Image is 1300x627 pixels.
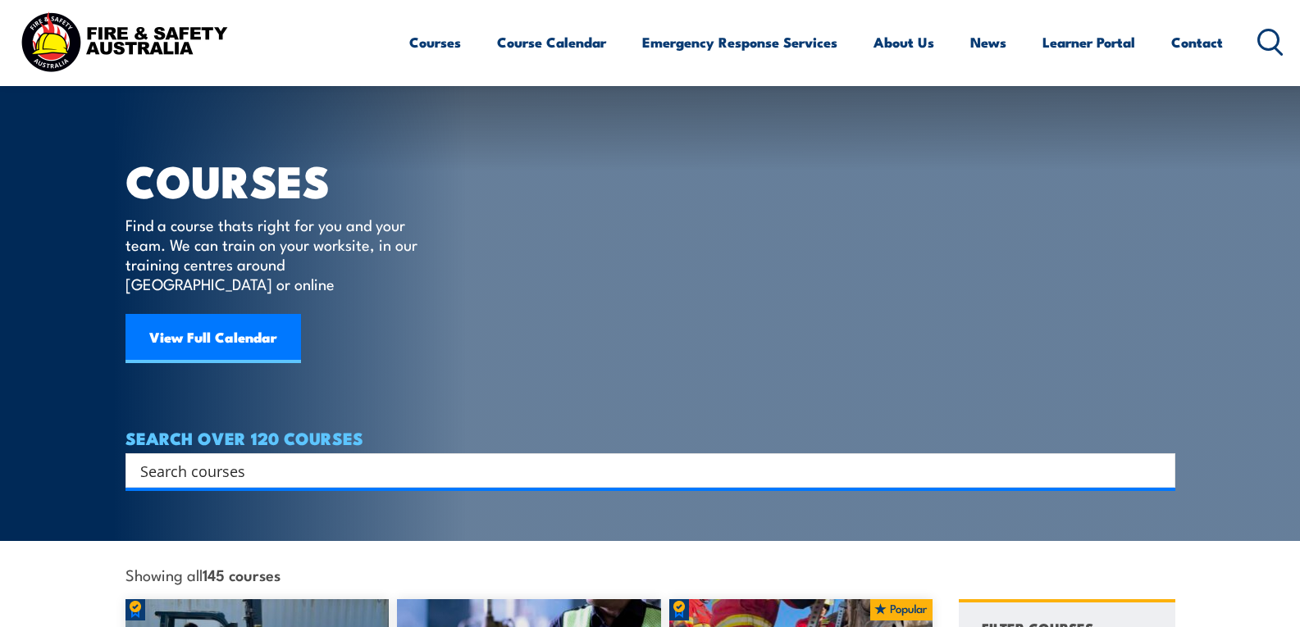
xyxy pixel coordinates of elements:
[125,429,1175,447] h4: SEARCH OVER 120 COURSES
[1147,459,1170,482] button: Search magnifier button
[125,161,441,199] h1: COURSES
[642,20,837,64] a: Emergency Response Services
[144,459,1143,482] form: Search form
[125,314,301,363] a: View Full Calendar
[970,20,1006,64] a: News
[409,20,461,64] a: Courses
[1042,20,1135,64] a: Learner Portal
[497,20,606,64] a: Course Calendar
[125,215,425,293] p: Find a course thats right for you and your team. We can train on your worksite, in our training c...
[203,563,281,585] strong: 145 courses
[125,566,281,583] span: Showing all
[140,458,1139,483] input: Search input
[874,20,934,64] a: About Us
[1171,20,1223,64] a: Contact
